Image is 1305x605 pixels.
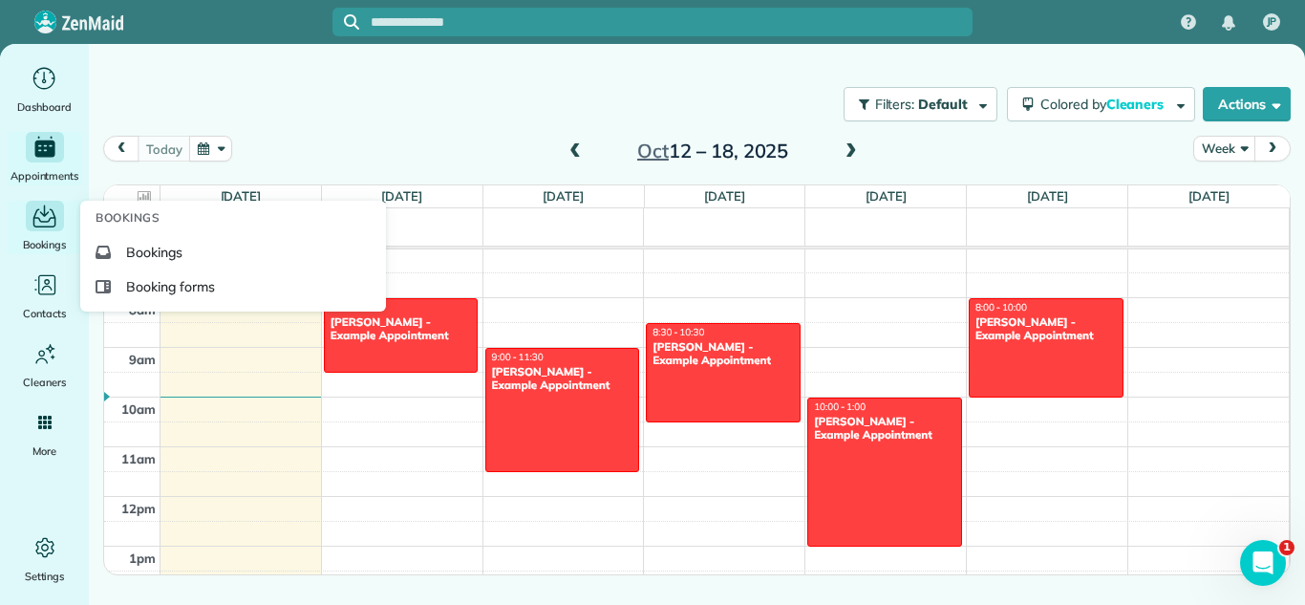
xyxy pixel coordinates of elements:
[162,9,224,41] h1: Tasks
[1203,87,1291,121] button: Actions
[834,87,997,121] a: Filters: Default
[25,567,65,586] span: Settings
[1040,96,1170,113] span: Colored by
[330,315,473,343] div: [PERSON_NAME] - Example Appointment
[8,132,81,185] a: Appointments
[332,14,359,30] button: Focus search
[138,136,190,162] button: today
[1193,136,1255,162] button: Week
[19,205,68,226] p: 9 steps
[875,96,915,113] span: Filters:
[335,8,370,42] div: Close
[126,277,215,296] span: Booking forms
[652,340,795,368] div: [PERSON_NAME] - Example Appointment
[23,373,66,392] span: Cleaners
[313,477,354,490] span: Tasks
[814,400,866,413] span: 10:00 - 1:00
[145,160,274,179] div: Amar from ZenMaid
[704,188,745,204] a: [DATE]
[491,365,634,393] div: [PERSON_NAME] - Example Appointment
[287,429,382,506] button: Tasks
[1240,540,1286,586] iframe: Intercom live chat
[8,532,81,586] a: Settings
[129,551,156,566] span: 1pm
[8,201,81,254] a: Bookings
[1007,87,1195,121] button: Colored byCleaners
[1188,188,1230,204] a: [DATE]
[844,87,997,121] button: Filters: Default
[975,301,1027,313] span: 8:00 - 10:00
[344,14,359,30] svg: Focus search
[74,318,332,358] div: Experience how you can manage your cleaners and their availability.
[32,442,56,461] span: More
[1106,96,1167,113] span: Cleaners
[121,501,156,516] span: 12pm
[191,429,287,506] button: Help
[103,136,139,162] button: prev
[23,304,66,323] span: Contacts
[381,188,422,204] a: [DATE]
[492,351,544,363] span: 9:00 - 11:30
[1027,188,1068,204] a: [DATE]
[224,477,254,490] span: Help
[543,188,584,204] a: [DATE]
[11,166,79,185] span: Appointments
[88,270,378,304] a: Booking forms
[637,139,669,162] span: Oct
[8,338,81,392] a: Cleaners
[74,287,324,306] div: Add your first cleaner
[244,205,363,226] p: About 10 minutes
[221,188,262,204] a: [DATE]
[88,235,378,270] a: Bookings
[121,401,156,417] span: 10am
[23,235,67,254] span: Bookings
[35,280,347,311] div: 1Add your first cleaner
[74,374,194,412] a: Add cleaner
[593,140,832,162] h2: 12 – 18, 2025
[813,415,956,443] div: [PERSON_NAME] - Example Appointment
[8,270,81,323] a: Contacts
[111,477,177,490] span: Messages
[1267,14,1277,30] span: JP
[96,208,160,227] span: Bookings
[17,97,72,117] span: Dashboard
[1254,136,1291,162] button: next
[8,63,81,117] a: Dashboard
[107,154,138,184] img: Profile image for Amar
[129,302,156,317] span: 8am
[28,477,67,490] span: Home
[129,352,156,367] span: 9am
[974,315,1118,343] div: [PERSON_NAME] - Example Appointment
[1279,540,1294,555] span: 1
[126,243,182,262] span: Bookings
[652,326,704,338] span: 8:30 - 10:30
[121,451,156,466] span: 11am
[89,511,90,512] img: capterra_tracker.gif
[866,188,907,204] a: [DATE]
[918,96,969,113] span: Default
[1209,2,1249,44] div: Notifications
[74,358,332,412] div: Add cleaner
[96,429,191,506] button: Messages
[27,74,355,142] div: Run your business like a Pro,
